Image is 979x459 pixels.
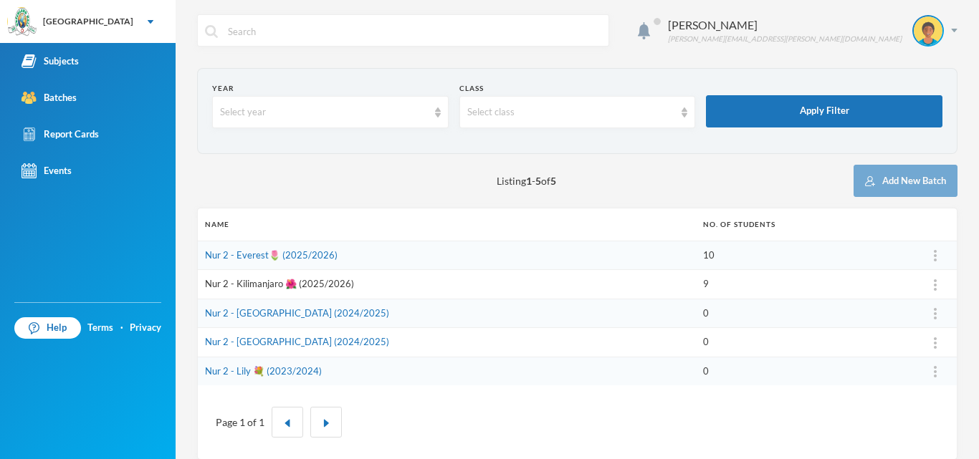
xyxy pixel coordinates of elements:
button: Add New Batch [854,165,957,197]
input: Search [226,15,601,47]
img: search [205,25,218,38]
td: 9 [696,270,914,299]
td: 10 [696,241,914,270]
td: 0 [696,328,914,357]
div: Batches [22,90,77,105]
b: 5 [550,175,556,187]
a: Nur 2 - [GEOGRAPHIC_DATA] (2024/2025) [205,307,389,319]
img: ... [934,308,937,319]
b: 5 [535,175,541,187]
div: Select class [467,105,675,120]
a: Privacy [130,321,161,335]
img: STUDENT [914,16,942,45]
div: · [120,321,123,335]
span: Listing - of [497,173,556,188]
img: ... [934,366,937,377]
a: Nur 2 - Everest🌷 (2025/2026) [205,249,338,261]
a: Nur 2 - Kilimanjaro 🌺 (2025/2026) [205,278,354,289]
a: Terms [87,321,113,335]
div: Subjects [22,54,79,69]
div: [PERSON_NAME] [668,16,902,34]
img: ... [934,279,937,291]
div: Class [459,83,696,94]
div: Page 1 of 1 [216,415,264,430]
div: [GEOGRAPHIC_DATA] [43,15,133,28]
a: Nur 2 - [GEOGRAPHIC_DATA] (2024/2025) [205,336,389,347]
th: No. of students [696,208,914,241]
button: Apply Filter [706,95,942,127]
img: ... [934,337,937,349]
div: Select year [220,105,428,120]
div: Events [22,163,72,178]
img: ... [934,250,937,261]
td: 0 [696,299,914,328]
img: logo [8,8,37,37]
div: Report Cards [22,127,99,142]
b: 1 [526,175,532,187]
td: 0 [696,357,914,385]
th: Name [198,208,696,241]
div: Year [212,83,449,94]
a: Nur 2 - Lily 💐 (2023/2024) [205,365,322,377]
div: [PERSON_NAME][EMAIL_ADDRESS][PERSON_NAME][DOMAIN_NAME] [668,34,902,44]
a: Help [14,317,81,339]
